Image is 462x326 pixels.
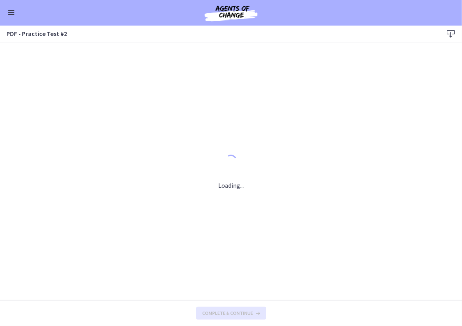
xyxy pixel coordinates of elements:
[203,310,253,316] span: Complete & continue
[218,153,244,171] div: 1
[6,29,430,38] h3: PDF - Practice Test #2
[6,8,16,18] button: Enable menu
[196,307,266,320] button: Complete & continue
[183,3,279,22] img: Agents of Change Social Work Test Prep
[218,181,244,190] p: Loading...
